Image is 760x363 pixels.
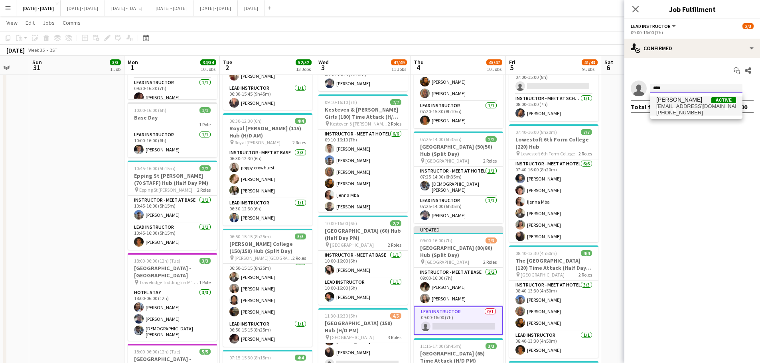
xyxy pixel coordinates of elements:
[26,47,46,53] span: Week 35
[229,118,262,124] span: 06:30-12:30 (6h)
[139,279,199,285] span: Travelodge Toddington M1 Southbound
[201,66,216,72] div: 10 Jobs
[295,355,306,361] span: 4/4
[197,187,211,193] span: 2 Roles
[656,96,702,103] span: Aneesa Riaz
[318,94,408,212] app-job-card: 09:10-16:10 (7h)7/7Kesteven & [PERSON_NAME] Girls (180) Time Attack (H/D PM) Kesteven & [PERSON_N...
[59,18,84,28] a: Comms
[295,118,306,124] span: 4/4
[223,229,312,347] app-job-card: 06:50-15:15 (8h25m)5/5[PERSON_NAME] College (150/150) Hub (Split Day) [PERSON_NAME][GEOGRAPHIC_DA...
[318,227,408,241] h3: [GEOGRAPHIC_DATA] (60) Hub (Half Day PM)
[128,253,217,341] div: 18:00-06:00 (12h) (Tue)3/3[GEOGRAPHIC_DATA] - [GEOGRAPHIC_DATA] Travelodge Toddington M1 Southbou...
[296,66,311,72] div: 13 Jobs
[486,136,497,142] span: 2/2
[39,18,58,28] a: Jobs
[6,19,18,26] span: View
[128,78,217,105] app-card-role: Lead Instructor1/109:30-16:30 (7h)[PERSON_NAME]
[414,226,503,233] div: Updated
[330,334,374,340] span: [GEOGRAPHIC_DATA]
[134,349,180,355] span: 18:00-06:00 (12h) (Tue)
[199,258,211,264] span: 3/3
[486,237,497,243] span: 2/3
[578,151,592,157] span: 2 Roles
[223,240,312,255] h3: [PERSON_NAME] College (150/150) Hub (Split Day)
[483,259,497,265] span: 2 Roles
[128,265,217,279] h3: [GEOGRAPHIC_DATA] - [GEOGRAPHIC_DATA]
[128,196,217,223] app-card-role: Instructor - Meet at Base1/110:45-16:00 (5h15m)[PERSON_NAME]
[223,125,312,139] h3: Royal [PERSON_NAME] (115) Hub (H/D AM)
[581,129,592,135] span: 7/7
[582,66,597,72] div: 9 Jobs
[22,18,38,28] a: Edit
[509,257,598,271] h3: The [GEOGRAPHIC_DATA] (120) Time Attack (Half Day AM)
[110,59,121,65] span: 3/3
[325,313,357,319] span: 11:30-16:30 (5h)
[318,130,408,214] app-card-role: Instructor - Meet at Hotel6/609:10-16:10 (7h)[PERSON_NAME][PERSON_NAME][PERSON_NAME][PERSON_NAME]...
[318,251,408,278] app-card-role: Instructor - Meet at Base1/110:00-16:00 (6h)[PERSON_NAME]
[521,272,565,278] span: [GEOGRAPHIC_DATA]
[223,113,312,226] app-job-card: 06:30-12:30 (6h)4/4Royal [PERSON_NAME] (115) Hub (H/D AM) Royal [PERSON_NAME]2 RolesInstructor - ...
[388,242,401,248] span: 2 Roles
[296,59,312,65] span: 52/52
[128,288,217,341] app-card-role: Hotel Stay3/318:00-06:00 (12h)[PERSON_NAME][PERSON_NAME][DEMOGRAPHIC_DATA][PERSON_NAME]
[656,110,736,116] span: +4407828301852
[414,143,503,157] h3: [GEOGRAPHIC_DATA] (50/50) Hub (Split Day)
[483,158,497,164] span: 2 Roles
[509,159,598,244] app-card-role: Instructor - Meet at Hotel6/607:40-16:00 (8h20m)[PERSON_NAME][PERSON_NAME]Ijenna Mba[PERSON_NAME]...
[390,313,401,319] span: 4/5
[61,0,105,16] button: [DATE] - [DATE]
[318,320,408,334] h3: [GEOGRAPHIC_DATA] (150) Hub (H/D PM)
[509,67,598,94] app-card-role: Lead Instructor0/107:00-15:00 (8h)
[578,272,592,278] span: 2 Roles
[110,66,120,72] div: 1 Job
[139,187,192,193] span: Epping St [PERSON_NAME]
[318,64,408,91] app-card-role: Lead Instructor1/108:30-15:45 (7h15m)[PERSON_NAME]
[128,102,217,157] app-job-card: 10:00-16:00 (6h)1/1Base Day1 RoleLead Instructor1/110:00-16:00 (6h)[PERSON_NAME]
[509,331,598,358] app-card-role: Lead Instructor1/108:40-13:30 (4h50m)[PERSON_NAME]
[318,216,408,305] app-job-card: 10:00-16:00 (6h)2/2[GEOGRAPHIC_DATA] (60) Hub (Half Day PM) [GEOGRAPHIC_DATA]2 RolesInstructor - ...
[317,63,329,72] span: 3
[229,233,271,239] span: 06:50-15:15 (8h25m)
[235,255,292,261] span: [PERSON_NAME][GEOGRAPHIC_DATA]
[390,220,401,226] span: 2/2
[223,84,312,111] app-card-role: Lead Instructor1/106:00-15:45 (9h45m)[PERSON_NAME]
[624,4,760,14] h3: Job Fulfilment
[582,59,598,65] span: 41/43
[223,198,312,226] app-card-role: Lead Instructor1/106:30-12:30 (6h)[PERSON_NAME]
[414,268,503,306] app-card-role: Instructor - Meet at Base2/209:00-16:00 (7h)[PERSON_NAME][PERSON_NAME]
[222,63,232,72] span: 2
[414,226,503,335] div: Updated09:00-16:00 (7h)2/3[GEOGRAPHIC_DATA] (80/80) Hub (Split Day) [GEOGRAPHIC_DATA]2 RolesInstr...
[631,103,658,111] div: Total fee
[149,0,193,16] button: [DATE] - [DATE]
[128,130,217,157] app-card-role: Lead Instructor1/110:00-16:00 (6h)[PERSON_NAME]
[199,279,211,285] span: 1 Role
[223,258,312,320] app-card-role: Instructor - Meet at Hotel4/406:50-15:15 (8h25m)[PERSON_NAME][PERSON_NAME][PERSON_NAME][PERSON_NAME]
[105,0,149,16] button: [DATE] - [DATE]
[631,23,671,29] span: Lead Instructor
[414,131,503,223] app-job-card: 07:25-14:00 (6h35m)2/2[GEOGRAPHIC_DATA] (50/50) Hub (Split Day) [GEOGRAPHIC_DATA]2 RolesInstructo...
[486,59,502,65] span: 45/47
[43,19,55,26] span: Jobs
[509,124,598,242] app-job-card: 07:40-16:00 (8h20m)7/7Lowestoft 6th Form College (220) Hub Lowestoft 6th Form College2 RolesInstr...
[325,220,357,226] span: 10:00-16:00 (6h)
[199,165,211,171] span: 2/2
[318,106,408,120] h3: Kesteven & [PERSON_NAME] Girls (180) Time Attack (H/D PM)
[318,278,408,305] app-card-role: Lead Instructor1/110:00-16:00 (6h)[PERSON_NAME]
[223,59,232,66] span: Tue
[487,66,502,72] div: 10 Jobs
[413,63,424,72] span: 4
[26,19,35,26] span: Edit
[134,258,180,264] span: 18:00-06:00 (12h) (Tue)
[509,94,598,121] app-card-role: Instructor - Meet at School1/108:00-15:00 (7h)[PERSON_NAME]
[420,237,452,243] span: 09:00-16:00 (7h)
[414,51,503,101] app-card-role: Instructor - Meet at Hotel3/307:20-15:30 (8h10m)[PERSON_NAME][PERSON_NAME][PERSON_NAME]
[223,320,312,347] app-card-role: Lead Instructor1/106:50-15:15 (8h25m)[PERSON_NAME]
[742,23,754,29] span: 2/3
[414,196,503,223] app-card-role: Lead Instructor1/107:25-14:00 (6h35m)[PERSON_NAME]
[603,63,613,72] span: 6
[414,167,503,196] app-card-role: Instructor - Meet at Hotel1/107:25-14:00 (6h35m)[DEMOGRAPHIC_DATA][PERSON_NAME]
[656,103,736,110] span: ariaz805@hotmail.com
